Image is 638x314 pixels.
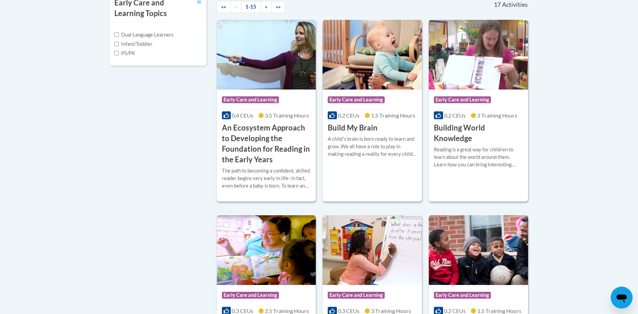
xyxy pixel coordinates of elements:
[260,1,272,13] a: Next
[114,50,135,57] label: PS/PK
[265,4,267,10] span: »
[222,292,279,299] span: Early Care and Learning
[328,292,385,299] span: Early Care and Learning
[429,20,528,90] img: Course Logo
[114,51,119,55] input: Checkbox for Options
[217,20,316,90] img: Course Logo
[221,4,226,10] span: ««
[217,215,316,285] img: Course Logo
[477,112,517,119] span: 2 Training Hours
[434,123,523,144] h3: Building World Knowledge
[371,308,411,314] span: 3 Training Hours
[323,20,422,90] img: Course Logo
[241,1,261,13] a: 1-15
[271,1,285,13] a: End
[222,96,279,103] span: Early Care and Learning
[328,135,417,158] div: A childʹs brain is born ready to learn and grow. We all have a role to play in making reading a r...
[222,123,311,165] h3: An Ecosystem Approach to Developing the Foundation for Reading in the Early Years
[230,1,241,13] a: Previous
[434,292,491,299] span: Early Care and Learning
[477,308,521,314] span: 1.5 Training Hours
[371,112,415,119] span: 1.5 Training Hours
[328,123,378,133] h3: Build My Brain
[338,112,359,119] span: 0.2 CEUs
[429,215,528,285] img: Course Logo
[222,167,311,190] div: The path to becoming a confident, skilled reader begins very early in life- in fact, even before ...
[276,4,281,10] span: »»
[235,4,237,10] span: «
[114,40,153,48] label: Infant/Toddler
[444,308,466,314] span: 0.2 CEUs
[494,1,501,9] span: 17
[265,112,309,119] span: 3.5 Training Hours
[232,308,253,314] span: 0.3 CEUs
[265,308,309,314] span: 2.5 Training Hours
[114,42,119,46] input: Checkbox for Options
[323,20,422,202] a: Course LogoEarly Care and Learning0.2 CEUs1.5 Training Hours Build My BrainA childʹs brain is bor...
[114,31,173,39] label: Dual Language Learners
[232,112,253,119] span: 0.4 CEUs
[502,1,528,9] span: Activities
[444,112,466,119] span: 0.2 CEUs
[328,96,385,103] span: Early Care and Learning
[434,96,491,103] span: Early Care and Learning
[429,20,528,202] a: Course LogoEarly Care and Learning0.2 CEUs2 Training Hours Building World KnowledgeReading is a g...
[338,308,359,314] span: 0.3 CEUs
[217,20,316,202] a: Course LogoEarly Care and Learning0.4 CEUs3.5 Training Hours An Ecosystem Approach to Developing ...
[217,1,230,13] a: Begining
[323,215,422,285] img: Course Logo
[611,287,633,309] iframe: Button to launch messaging window
[114,32,119,37] input: Checkbox for Options
[434,146,523,168] div: Reading is a great way for children to learn about the world around them. Learn how you can bring...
